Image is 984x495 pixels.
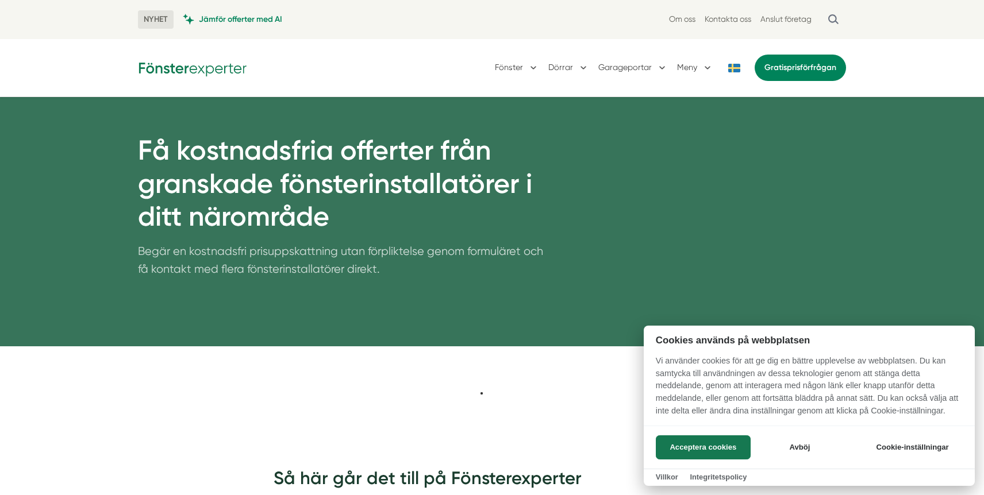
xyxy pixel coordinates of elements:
h2: Cookies används på webbplatsen [644,335,975,346]
button: Acceptera cookies [656,435,751,459]
button: Avböj [754,435,845,459]
a: Villkor [656,473,678,481]
a: Integritetspolicy [690,473,747,481]
p: Vi använder cookies för att ge dig en bättre upplevelse av webbplatsen. Du kan samtycka till anvä... [644,355,975,425]
button: Cookie-inställningar [862,435,963,459]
